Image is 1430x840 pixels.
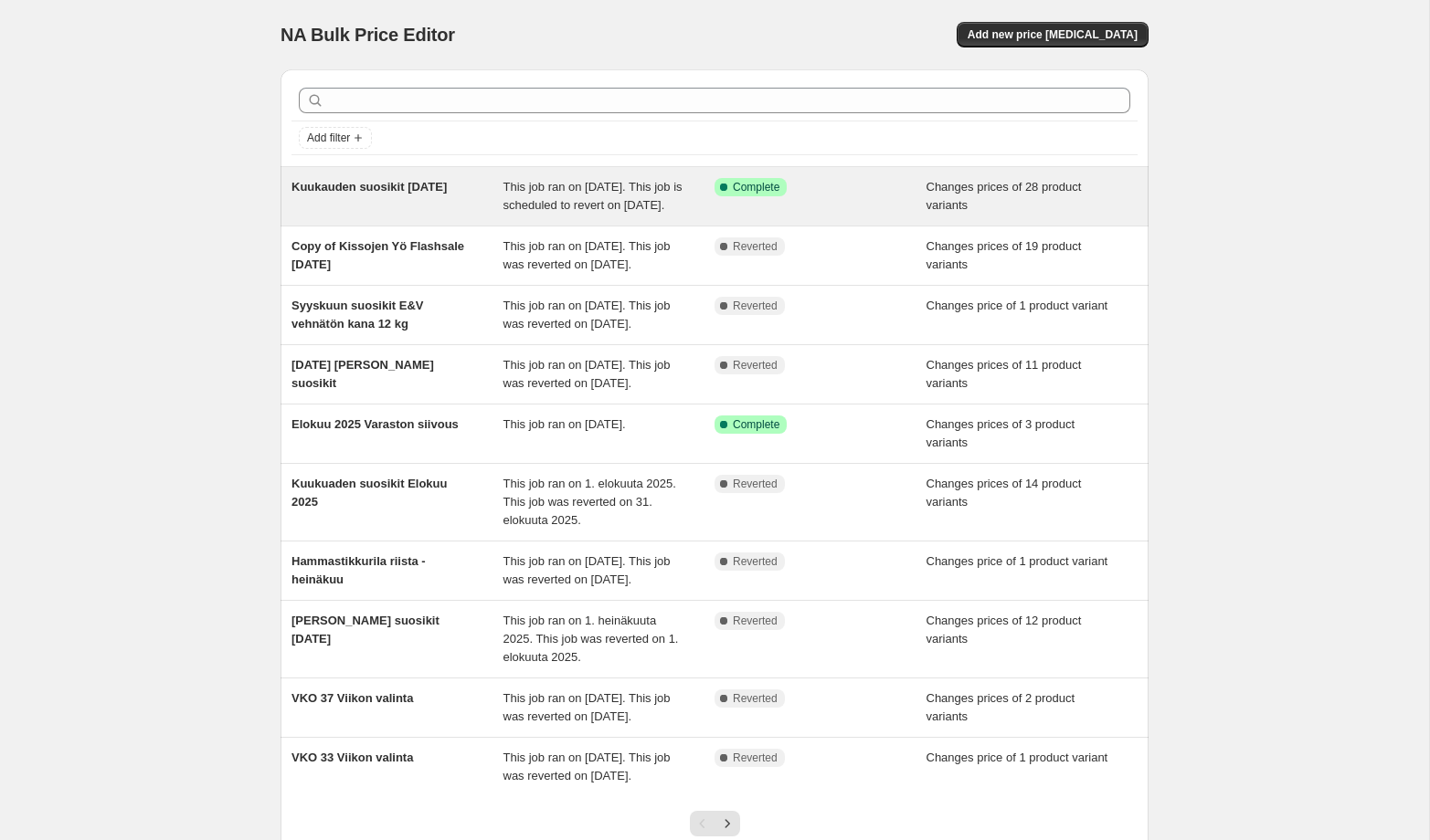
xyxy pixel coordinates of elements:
button: Next [715,811,740,836]
span: This job ran on [DATE]. This job was reverted on [DATE]. [503,554,671,586]
span: Reverted [733,239,778,254]
nav: Pagination [690,811,740,836]
span: Changes prices of 14 product variants [927,477,1082,509]
span: [PERSON_NAME] suosikit [DATE] [291,614,440,646]
span: NA Bulk Price Editor [281,25,455,45]
span: Reverted [733,358,778,373]
span: Changes prices of 28 product variants [927,180,1082,212]
span: Reverted [733,554,778,569]
span: Copy of Kissojen Yö Flashsale [DATE] [291,239,464,271]
span: Add filter [307,131,350,145]
span: This job ran on [DATE]. This job was reverted on [DATE]. [503,691,671,723]
span: Reverted [733,691,778,706]
span: Add new price [MEDICAL_DATA] [968,27,1138,42]
span: This job ran on 1. elokuuta 2025. This job was reverted on 31. elokuuta 2025. [503,477,676,527]
span: Reverted [733,614,778,628]
span: This job ran on [DATE]. This job is scheduled to revert on [DATE]. [503,180,683,212]
span: [DATE] [PERSON_NAME] suosikit [291,358,434,390]
span: Reverted [733,751,778,765]
span: VKO 37 Viikon valinta [291,691,413,705]
span: Changes price of 1 product variant [927,299,1108,312]
span: This job ran on [DATE]. [503,417,626,431]
span: Changes price of 1 product variant [927,554,1108,568]
span: Changes prices of 19 product variants [927,239,1082,271]
span: Hammastikkurila riista -heinäkuu [291,554,426,586]
span: This job ran on [DATE]. This job was reverted on [DATE]. [503,299,671,331]
span: Elokuu 2025 Varaston siivous [291,417,459,431]
span: Changes prices of 3 product variants [927,417,1075,449]
span: This job ran on [DATE]. This job was reverted on [DATE]. [503,358,671,390]
span: Kuukuaden suosikit Elokuu 2025 [291,477,447,509]
span: This job ran on [DATE]. This job was reverted on [DATE]. [503,239,671,271]
button: Add new price [MEDICAL_DATA] [957,22,1149,47]
span: Changes price of 1 product variant [927,751,1108,764]
span: Complete [733,417,779,432]
span: Complete [733,180,779,194]
span: Kuukauden suosikit [DATE] [291,180,447,194]
span: Reverted [733,477,778,491]
span: Changes prices of 11 product variants [927,358,1082,390]
span: Reverted [733,299,778,313]
button: Add filter [299,127,372,149]
span: Changes prices of 2 product variants [927,691,1075,723]
span: This job ran on [DATE]. This job was reverted on [DATE]. [503,751,671,782]
span: Syyskuun suosikit E&V vehnätön kana 12 kg [291,299,424,331]
span: VKO 33 Viikon valinta [291,751,413,764]
span: Changes prices of 12 product variants [927,614,1082,646]
span: This job ran on 1. heinäkuuta 2025. This job was reverted on 1. elokuuta 2025. [503,614,679,664]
